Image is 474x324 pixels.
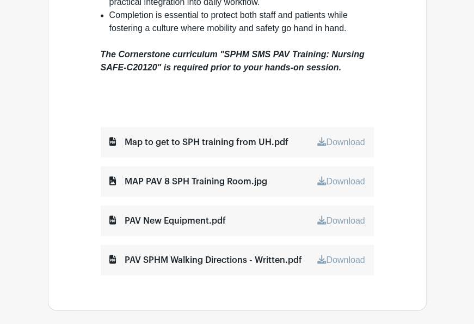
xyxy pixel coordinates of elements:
div: PAV New Equipment.pdf [109,214,226,227]
li: Completion is essential to protect both staff and patients while fostering a culture where mobili... [109,9,374,35]
div: PAV SPHM Walking Directions - Written.pdf [109,253,302,266]
div: Map to get to SPH training from UH.pdf [109,135,288,148]
em: The Cornerstone curriculum "SPHM SMS PAV Training: Nursing SAFE-C20120" is required prior to your... [101,50,365,72]
a: Download [317,215,365,225]
a: Download [317,176,365,185]
a: Download [317,255,365,264]
a: Download [317,137,365,146]
div: MAP PAV 8 SPH Training Room.jpg [109,175,267,188]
